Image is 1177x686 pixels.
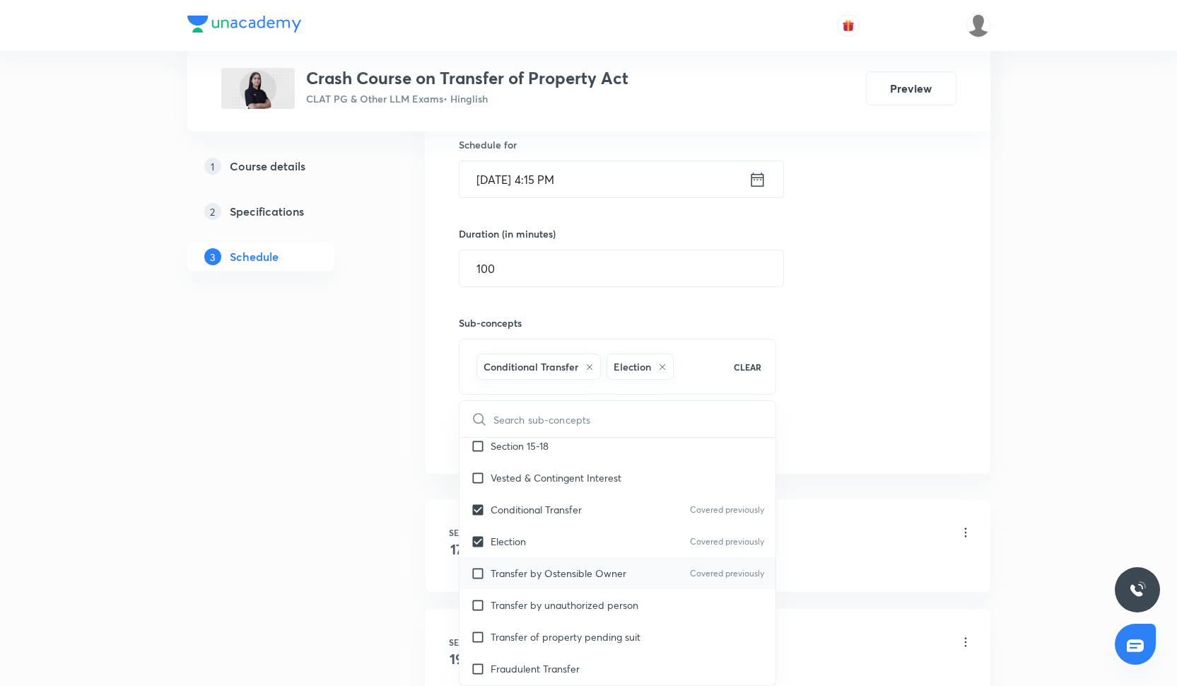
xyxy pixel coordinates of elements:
button: avatar [837,14,860,37]
p: Covered previously [690,504,764,516]
h4: 17 [443,539,471,560]
img: avatar [842,19,855,32]
p: Vested & Contingent Interest [491,470,621,485]
p: Covered previously [690,535,764,548]
p: 2 [204,203,221,220]
p: Fraudulent Transfer [491,661,580,676]
h6: Schedule for [459,137,777,152]
button: Preview [866,71,956,105]
img: Company Logo [187,16,301,33]
p: 3 [204,248,221,265]
p: Election [491,534,526,549]
p: CLEAR [734,361,761,373]
img: ttu [1129,581,1146,598]
h6: Sub-concepts [459,315,777,330]
a: 2Specifications [187,197,380,226]
h6: Duration (in minutes) [459,226,556,241]
p: Transfer by unauthorized person [491,598,638,612]
p: 1 [204,158,221,175]
p: Section 15-18 [491,438,549,453]
h6: Conditional Transfer [484,359,578,374]
h5: Course details [230,158,305,175]
a: 1Course details [187,152,380,180]
img: Samridhya Pal [966,13,990,37]
input: 100 [459,250,783,286]
h6: Sep [443,526,471,539]
h3: Crash Course on Transfer of Property Act [306,68,628,88]
p: CLAT PG & Other LLM Exams • Hinglish [306,91,628,106]
h6: Election [614,359,651,374]
img: B52FA41C-20B7-496B-85CC-360A433CB3EC_plus.png [221,68,295,109]
input: Search sub-concepts [493,401,776,437]
h5: Schedule [230,248,279,265]
p: Conditional Transfer [491,502,582,517]
h4: 19 [443,649,471,670]
a: Company Logo [187,16,301,36]
p: Covered previously [690,567,764,580]
p: Transfer by Ostensible Owner [491,566,626,581]
h6: Sep [443,636,471,649]
p: Transfer of property pending suit [491,629,640,644]
h5: Specifications [230,203,304,220]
